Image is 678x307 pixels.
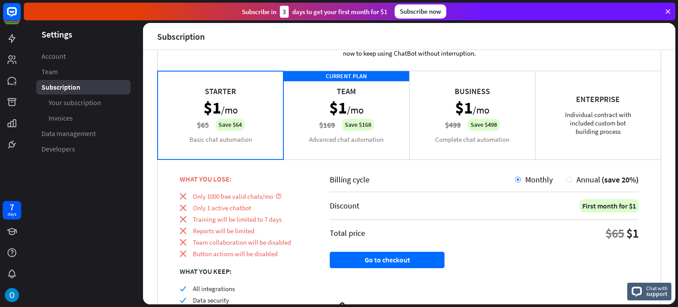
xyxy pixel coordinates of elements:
a: 7 days [3,201,21,220]
div: Billing cycle [330,174,515,185]
span: Annual [576,174,600,185]
span: Invoices [49,114,73,123]
i: close [180,193,186,200]
a: Developers [36,142,131,156]
span: Data management [41,129,96,138]
span: Data security [193,296,229,304]
span: Training will be limited to 7 days [193,215,282,224]
i: close [180,239,186,246]
span: Your subscription [49,98,101,107]
i: check [180,285,186,292]
span: Team [41,67,58,76]
div: Subscribe in days to get your first month for $1 [242,6,388,18]
span: Only 1000 free valid chats/mo [193,192,273,201]
span: Only 1 active chatbot [193,204,251,212]
div: days [8,211,16,217]
header: Settings [24,28,143,40]
div: Subscribe now [395,4,446,19]
a: Team [36,64,131,79]
button: Open LiveChat chat widget [7,4,34,30]
i: close [180,227,186,234]
a: Your subscription [36,95,131,110]
span: All integrations [193,284,235,293]
div: First month for $1 [580,199,639,212]
span: support [646,290,668,298]
i: close [180,216,186,223]
div: 3 [280,6,289,18]
i: check [180,297,186,303]
span: (save 20%) [602,174,639,185]
div: Discount [330,201,359,211]
span: Reports will be limited [193,227,254,235]
a: Data management [36,126,131,141]
div: Subscription [157,31,205,42]
a: Invoices [36,111,131,125]
span: Chat with [646,284,668,292]
div: WHAT YOU LOSE: [180,174,308,183]
span: Subscription [41,83,80,92]
button: Go to checkout [330,252,444,268]
div: 7 [10,203,14,211]
div: $1 [626,225,639,241]
span: Monthly [525,174,553,185]
div: WHAT YOU KEEP: [180,267,308,276]
span: Team collaboration will be disabled [193,238,291,246]
div: Total price [330,228,365,238]
div: $65 [606,225,624,241]
span: Account [41,52,66,61]
i: close [180,250,186,257]
span: Button actions will be disabled [193,250,278,258]
i: close [180,205,186,211]
span: Developers [41,144,75,154]
a: Account [36,49,131,64]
